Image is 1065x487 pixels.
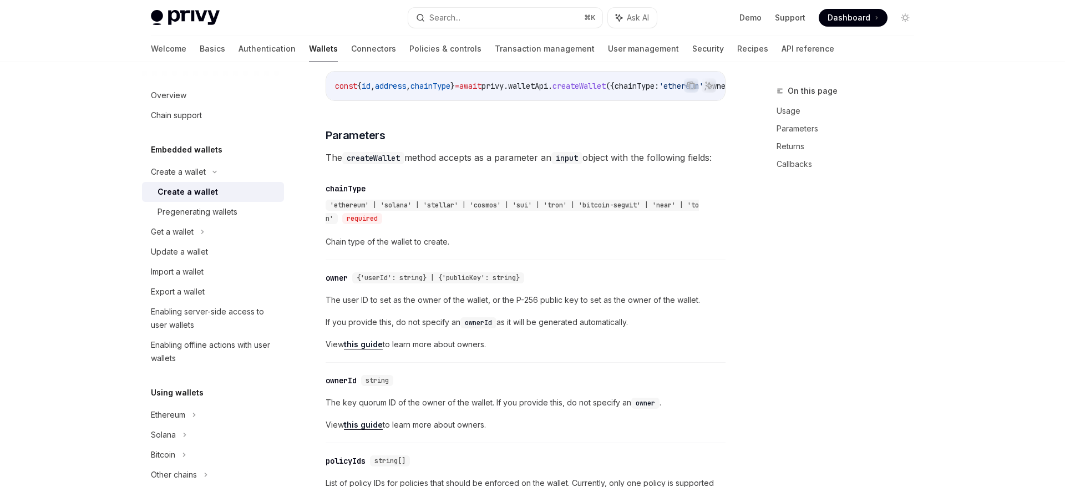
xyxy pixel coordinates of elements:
[344,339,383,349] a: this guide
[552,81,606,91] span: createWallet
[326,293,726,307] span: The user ID to set as the owner of the wallet, or the P-256 public key to set as the owner of the...
[151,305,277,332] div: Enabling server-side access to user wallets
[151,10,220,26] img: light logo
[342,213,382,224] div: required
[819,9,887,27] a: Dashboard
[158,185,218,199] div: Create a wallet
[326,235,726,248] span: Chain type of the wallet to create.
[495,35,595,62] a: Transaction management
[504,81,508,91] span: .
[460,317,496,328] code: ownerId
[142,85,284,105] a: Overview
[326,338,726,351] span: View to learn more about owners.
[450,81,455,91] span: }
[326,128,385,143] span: Parameters
[357,81,362,91] span: {
[151,225,194,239] div: Get a wallet
[151,468,197,481] div: Other chains
[239,35,296,62] a: Authentication
[737,35,768,62] a: Recipes
[326,396,726,409] span: The key quorum ID of the owner of the wallet. If you provide this, do not specify an .
[151,428,176,442] div: Solana
[142,335,284,368] a: Enabling offline actions with user wallets
[335,81,357,91] span: const
[309,35,338,62] a: Wallets
[455,81,459,91] span: =
[142,242,284,262] a: Update a wallet
[896,9,914,27] button: Toggle dark mode
[151,285,205,298] div: Export a wallet
[551,152,582,164] code: input
[406,81,410,91] span: ,
[326,183,366,194] div: chainType
[151,265,204,278] div: Import a wallet
[151,143,222,156] h5: Embedded wallets
[408,8,602,28] button: Search...⌘K
[708,81,734,91] span: owner:
[342,152,404,164] code: createWallet
[739,12,762,23] a: Demo
[584,13,596,22] span: ⌘ K
[508,81,548,91] span: walletApi
[351,35,396,62] a: Connectors
[775,12,805,23] a: Support
[409,35,481,62] a: Policies & controls
[684,78,698,93] button: Copy the contents from the code block
[326,418,726,432] span: View to learn more about owners.
[627,12,649,23] span: Ask AI
[151,89,186,102] div: Overview
[151,109,202,122] div: Chain support
[459,81,481,91] span: await
[777,102,923,120] a: Usage
[615,81,659,91] span: chainType:
[777,155,923,173] a: Callbacks
[608,8,657,28] button: Ask AI
[777,120,923,138] a: Parameters
[151,448,175,461] div: Bitcoin
[362,81,371,91] span: id
[142,182,284,202] a: Create a wallet
[788,84,838,98] span: On this page
[374,456,405,465] span: string[]
[151,408,185,422] div: Ethereum
[777,138,923,155] a: Returns
[158,205,237,219] div: Pregenerating wallets
[326,272,348,283] div: owner
[142,262,284,282] a: Import a wallet
[326,455,366,466] div: policyIds
[142,282,284,302] a: Export a wallet
[608,35,679,62] a: User management
[326,375,357,386] div: ownerId
[142,202,284,222] a: Pregenerating wallets
[200,35,225,62] a: Basics
[410,81,450,91] span: chainType
[357,273,520,282] span: {'userId': string} | {'publicKey': string}
[142,105,284,125] a: Chain support
[481,81,504,91] span: privy
[429,11,460,24] div: Search...
[142,302,284,335] a: Enabling server-side access to user wallets
[692,35,724,62] a: Security
[366,376,389,385] span: string
[702,78,716,93] button: Ask AI
[326,316,726,329] span: If you provide this, do not specify an as it will be generated automatically.
[371,81,375,91] span: ,
[828,12,870,23] span: Dashboard
[548,81,552,91] span: .
[606,81,615,91] span: ({
[344,420,383,430] a: this guide
[151,245,208,258] div: Update a wallet
[659,81,703,91] span: 'ethereum'
[151,386,204,399] h5: Using wallets
[151,35,186,62] a: Welcome
[326,150,726,165] span: The method accepts as a parameter an object with the following fields:
[375,81,406,91] span: address
[151,165,206,179] div: Create a wallet
[326,201,699,223] span: 'ethereum' | 'solana' | 'stellar' | 'cosmos' | 'sui' | 'tron' | 'bitcoin-segwit' | 'near' | 'ton'
[782,35,834,62] a: API reference
[631,398,660,409] code: owner
[151,338,277,365] div: Enabling offline actions with user wallets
